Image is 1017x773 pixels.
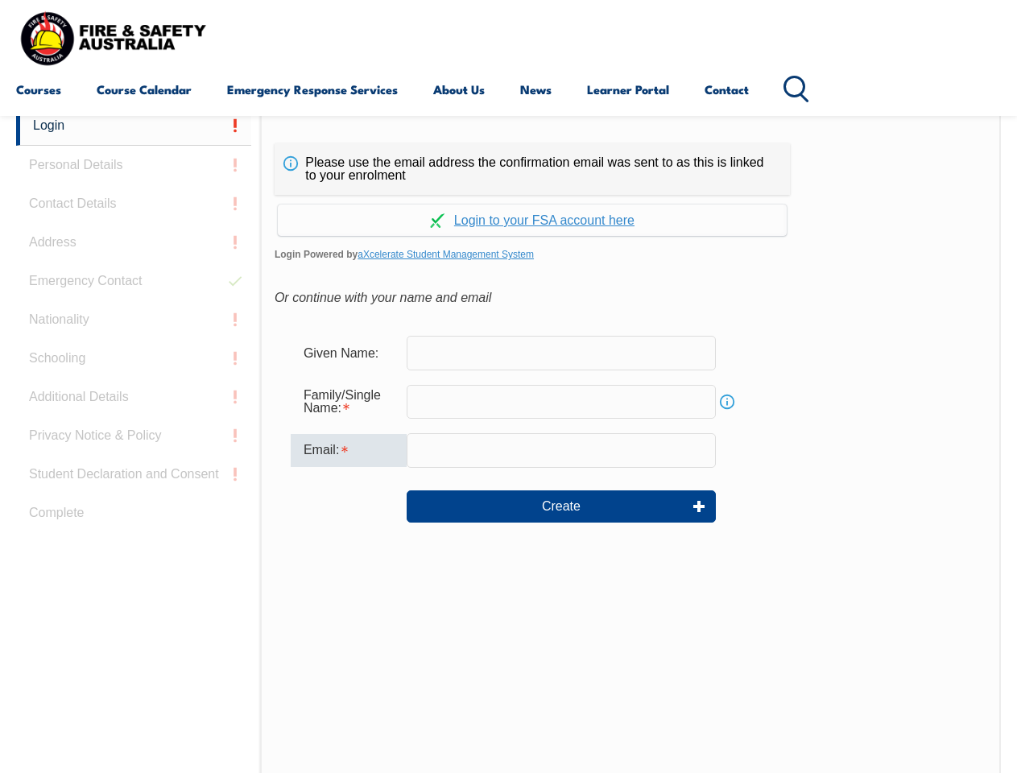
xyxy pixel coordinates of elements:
a: News [520,70,552,109]
a: Login [16,106,251,146]
a: Course Calendar [97,70,192,109]
a: Learner Portal [587,70,669,109]
a: About Us [433,70,485,109]
div: Family/Single Name is required. [291,380,407,424]
a: Courses [16,70,61,109]
div: Or continue with your name and email [275,286,986,310]
div: Please use the email address the confirmation email was sent to as this is linked to your enrolment [275,143,790,195]
a: Info [716,391,738,413]
span: Login Powered by [275,242,986,267]
a: Emergency Response Services [227,70,398,109]
a: Contact [705,70,749,109]
a: aXcelerate Student Management System [358,249,534,260]
div: Email is required. [291,434,407,466]
button: Create [407,490,716,523]
img: Log in withaxcelerate [430,213,444,228]
div: Given Name: [291,337,407,368]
